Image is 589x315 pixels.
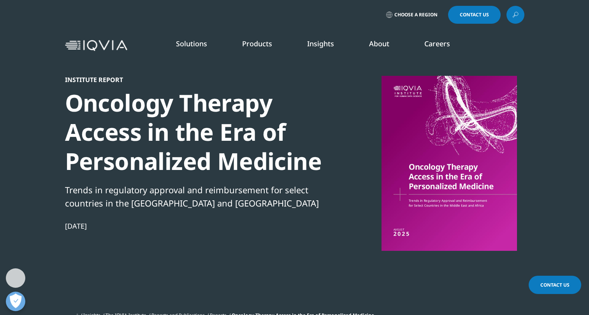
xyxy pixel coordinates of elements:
button: Open Preferences [6,292,25,311]
nav: Primary [130,27,524,64]
span: Contact Us [540,282,570,288]
div: Institute Report [65,76,332,84]
a: Insights [307,39,334,48]
a: Careers [424,39,450,48]
div: [DATE] [65,221,332,231]
a: Solutions [176,39,207,48]
span: Contact Us [460,12,489,17]
div: Trends in regulatory approval and reimbursement for select countries in the [GEOGRAPHIC_DATA] and... [65,183,332,210]
img: IQVIA Healthcare Information Technology and Pharma Clinical Research Company [65,40,127,51]
a: Contact Us [448,6,501,24]
div: Oncology Therapy Access in the Era of Personalized Medicine [65,88,332,176]
a: About [369,39,389,48]
span: Choose a Region [394,12,438,18]
a: Products [242,39,272,48]
a: Contact Us [529,276,581,294]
